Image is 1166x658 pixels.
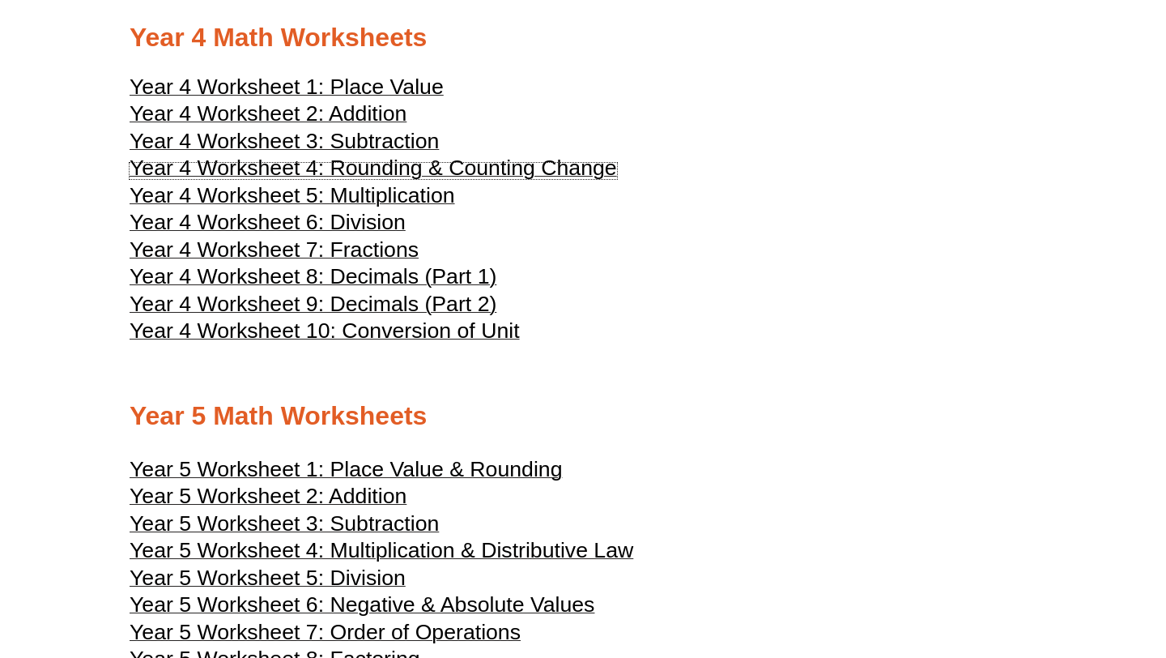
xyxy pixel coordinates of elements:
a: Year 5 Worksheet 4: Multiplication & Distributive Law [130,545,633,562]
span: Year 4 Worksheet 3: Subtraction [130,129,439,153]
span: Year 5 Worksheet 7: Order of Operations [130,620,521,644]
span: Year 4 Worksheet 2: Addition [130,101,406,126]
a: Year 4 Worksheet 9: Decimals (Part 2) [130,299,496,315]
span: Year 5 Worksheet 3: Subtraction [130,511,439,536]
span: Year 4 Worksheet 4: Rounding & Counting Change [130,156,617,180]
a: Year 4 Worksheet 2: Addition [130,109,406,125]
a: Year 4 Worksheet 6: Division [130,217,406,233]
h2: Year 5 Math Worksheets [130,399,1036,434]
a: Year 5 Worksheet 6: Negative & Absolute Values [130,600,594,616]
span: Year 5 Worksheet 4: Multiplication & Distributive Law [130,538,633,562]
span: Year 4 Worksheet 1: Place Value [130,75,444,99]
a: Year 4 Worksheet 5: Multiplication [130,190,455,207]
a: Year 4 Worksheet 7: Fractions [130,245,419,261]
a: Year 5 Worksheet 1: Place Value & Rounding [130,464,562,481]
span: Year 4 Worksheet 9: Decimals (Part 2) [130,292,496,316]
span: Year 4 Worksheet 6: Division [130,210,406,234]
h2: Year 4 Math Worksheets [130,21,1036,55]
iframe: Chat Widget [889,475,1166,658]
a: Year 4 Worksheet 4: Rounding & Counting Change [130,163,617,179]
a: Year 5 Worksheet 5: Division [130,573,406,589]
span: Year 4 Worksheet 10: Conversion of Unit [130,318,520,343]
span: Year 5 Worksheet 6: Negative & Absolute Values [130,592,594,617]
span: Year 4 Worksheet 8: Decimals (Part 1) [130,264,496,288]
span: Year 4 Worksheet 5: Multiplication [130,183,455,207]
a: Year 4 Worksheet 1: Place Value [130,82,444,98]
a: Year 4 Worksheet 3: Subtraction [130,136,439,152]
span: Year 5 Worksheet 5: Division [130,566,406,590]
a: Year 5 Worksheet 2: Addition [130,491,406,507]
a: Year 4 Worksheet 8: Decimals (Part 1) [130,271,496,288]
span: Year 5 Worksheet 2: Addition [130,484,406,508]
span: Year 4 Worksheet 7: Fractions [130,237,419,262]
a: Year 5 Worksheet 3: Subtraction [130,519,439,535]
a: Year 5 Worksheet 7: Order of Operations [130,627,521,643]
span: Year 5 Worksheet 1: Place Value & Rounding [130,457,562,481]
a: Year 4 Worksheet 10: Conversion of Unit [130,326,520,342]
